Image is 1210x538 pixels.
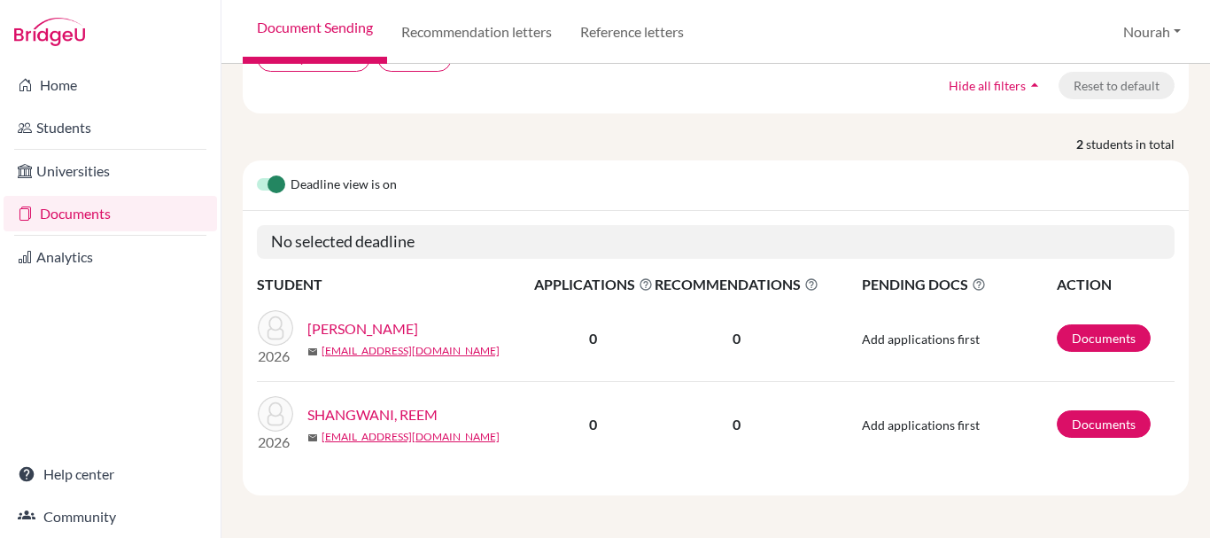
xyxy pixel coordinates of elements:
span: RECOMMENDATIONS [655,274,818,295]
span: students in total [1086,135,1189,153]
a: [EMAIL_ADDRESS][DOMAIN_NAME] [322,343,500,359]
b: 0 [589,416,597,433]
p: 2026 [258,346,293,367]
a: [EMAIL_ADDRESS][DOMAIN_NAME] [322,429,500,445]
img: Bridge-U [14,18,85,46]
i: arrow_drop_up [1026,76,1043,94]
b: 0 [589,330,597,347]
a: Universities [4,153,217,189]
span: mail [307,347,318,357]
span: Add applications first [862,417,980,433]
strong: 2 [1076,135,1086,153]
span: mail [307,433,318,443]
button: Nourah [1115,15,1189,49]
p: 2026 [258,432,293,453]
h5: No selected deadline [257,225,1175,259]
a: SHANGWANI, REEM [307,404,438,425]
img: ALZAHRANI, LAMIS [258,310,293,346]
button: Reset to default [1059,72,1175,99]
a: [PERSON_NAME] [307,318,418,339]
a: Documents [1057,324,1151,352]
a: Help center [4,456,217,492]
span: PENDING DOCS [862,274,1056,295]
a: Documents [4,196,217,231]
span: Deadline view is on [291,175,397,196]
th: ACTION [1056,273,1175,296]
a: Students [4,110,217,145]
span: Add applications first [862,331,980,347]
button: Hide all filtersarrow_drop_up [934,72,1059,99]
a: Documents [1057,410,1151,438]
span: Hide all filters [949,78,1026,93]
p: 0 [655,414,818,435]
a: Analytics [4,239,217,275]
img: SHANGWANI, REEM [258,396,293,432]
p: 0 [655,328,818,349]
span: APPLICATIONS [534,274,653,295]
th: STUDENT [257,273,533,296]
a: Community [4,499,217,534]
a: Home [4,67,217,103]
